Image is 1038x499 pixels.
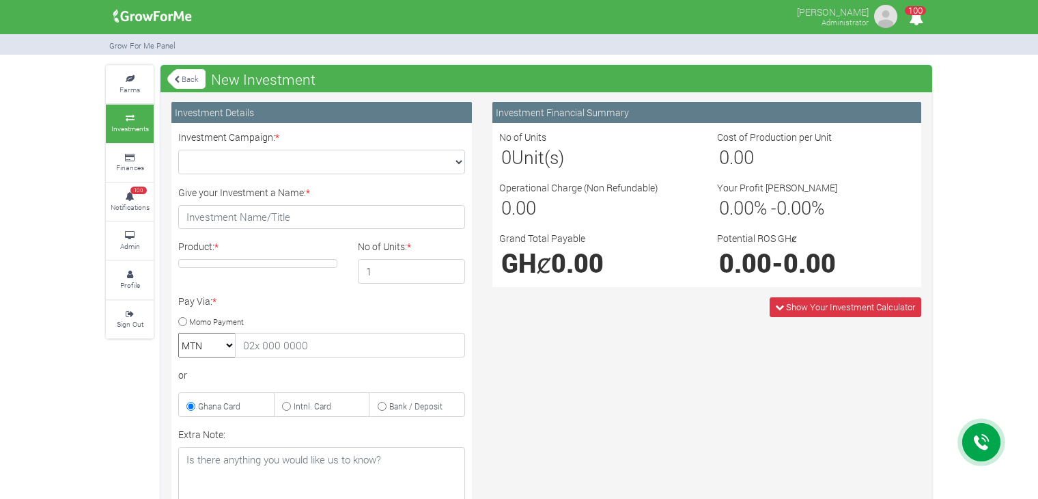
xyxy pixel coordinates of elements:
[551,246,604,280] span: 0.00
[501,247,695,278] h1: GHȼ
[116,163,144,172] small: Finances
[294,401,331,412] small: Intnl. Card
[378,402,387,411] input: Bank / Deposit
[178,130,279,144] label: Investment Campaign:
[111,124,149,133] small: Investments
[178,205,465,230] input: Investment Name/Title
[235,333,465,358] input: 02x 000 0000
[178,368,465,382] div: or
[501,195,536,219] span: 0.00
[117,319,143,329] small: Sign Out
[178,427,225,442] label: Extra Note:
[719,197,912,219] h3: % - %
[167,68,206,90] a: Back
[189,316,244,326] small: Momo Payment
[106,183,154,221] a: 100 Notifications
[106,261,154,299] a: Profile
[106,66,154,103] a: Farms
[282,402,291,411] input: Intnl. Card
[717,130,832,144] label: Cost of Production per Unit
[389,401,443,412] small: Bank / Deposit
[492,102,921,123] div: Investment Financial Summary
[499,130,546,144] label: No of Units
[717,231,797,245] label: Potential ROS GHȼ
[178,239,219,254] label: Product:
[120,280,140,290] small: Profile
[130,187,147,195] span: 100
[719,145,754,169] span: 0.00
[120,241,140,251] small: Admin
[106,105,154,142] a: Investments
[109,40,176,51] small: Grow For Me Panel
[178,294,216,308] label: Pay Via:
[106,144,154,182] a: Finances
[499,231,585,245] label: Grand Total Payable
[501,145,511,169] span: 0
[717,180,837,195] label: Your Profit [PERSON_NAME]
[178,317,187,326] input: Momo Payment
[120,85,140,94] small: Farms
[719,195,754,219] span: 0.00
[208,66,319,93] span: New Investment
[903,13,929,26] a: 100
[106,301,154,338] a: Sign Out
[499,180,658,195] label: Operational Charge (Non Refundable)
[903,3,929,33] i: Notifications
[872,3,899,30] img: growforme image
[178,185,310,200] label: Give your Investment a Name:
[111,202,150,212] small: Notifications
[198,401,240,412] small: Ghana Card
[171,102,472,123] div: Investment Details
[786,301,915,313] span: Show Your Investment Calculator
[186,402,195,411] input: Ghana Card
[358,239,411,254] label: No of Units:
[783,246,836,280] span: 0.00
[719,247,912,278] h1: -
[501,146,695,168] h3: Unit(s)
[719,246,772,280] span: 0.00
[797,3,869,19] p: [PERSON_NAME]
[106,222,154,260] a: Admin
[109,3,197,30] img: growforme image
[776,195,811,219] span: 0.00
[822,17,869,27] small: Administrator
[905,6,926,15] span: 100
